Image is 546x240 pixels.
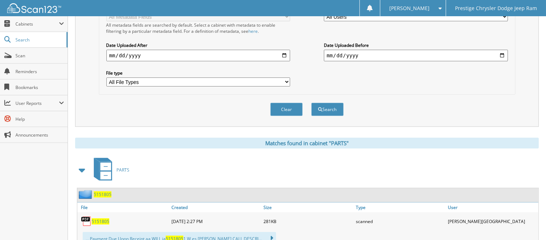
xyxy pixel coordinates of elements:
[90,156,129,184] a: PARTS
[170,214,262,228] div: [DATE] 2:27 PM
[311,103,344,116] button: Search
[510,205,546,240] iframe: Chat Widget
[79,190,94,199] img: folder2.png
[249,28,258,34] a: here
[15,100,59,106] span: User Reports
[446,203,538,212] a: User
[354,214,446,228] div: scanned
[77,203,170,212] a: File
[7,3,61,13] img: scan123-logo-white.svg
[15,84,64,90] span: Bookmarks
[81,216,92,227] img: PDF.png
[270,103,303,116] button: Clear
[106,42,290,48] label: Date Uploaded After
[354,203,446,212] a: Type
[324,50,508,61] input: end
[15,37,63,43] span: Search
[15,21,59,27] span: Cabinets
[455,6,537,10] span: Prestige Chrysler Dodge Jeep Ram
[92,218,109,225] a: 5151805
[106,70,290,76] label: File type
[106,22,290,34] div: All metadata fields are searched by default. Select a cabinet with metadata to enable filtering b...
[15,116,64,122] span: Help
[75,138,539,148] div: Matches found in cabinet "PARTS"
[446,214,538,228] div: [PERSON_NAME][GEOGRAPHIC_DATA]
[389,6,430,10] span: [PERSON_NAME]
[106,50,290,61] input: start
[15,132,64,138] span: Announcements
[262,203,354,212] a: Size
[15,68,64,75] span: Reminders
[262,214,354,228] div: 281KB
[116,167,129,173] span: PARTS
[170,203,262,212] a: Created
[324,42,508,48] label: Date Uploaded Before
[15,53,64,59] span: Scan
[94,191,111,197] a: 5151805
